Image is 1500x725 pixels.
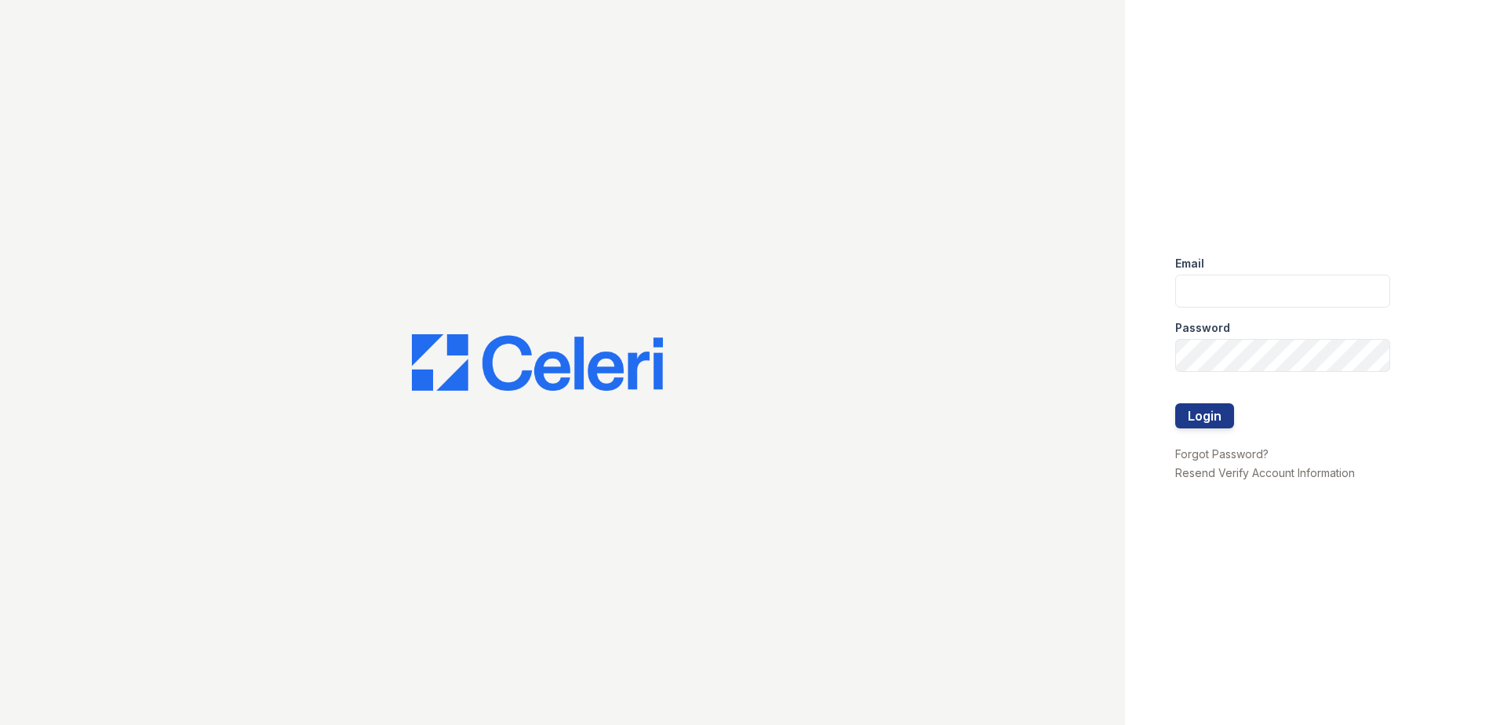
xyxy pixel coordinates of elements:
[1175,320,1230,336] label: Password
[412,334,663,391] img: CE_Logo_Blue-a8612792a0a2168367f1c8372b55b34899dd931a85d93a1a3d3e32e68fde9ad4.png
[1175,256,1204,271] label: Email
[1175,403,1234,428] button: Login
[1175,447,1269,461] a: Forgot Password?
[1175,466,1355,479] a: Resend Verify Account Information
